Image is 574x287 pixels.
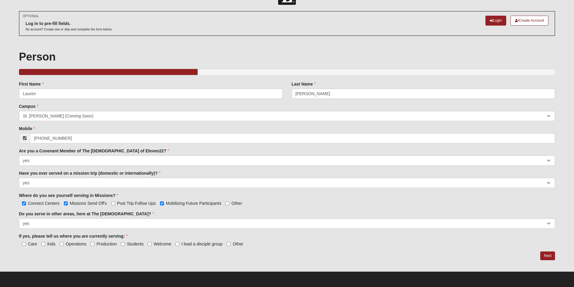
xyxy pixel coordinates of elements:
[23,14,39,18] small: OPTIONAL
[19,233,128,239] label: If yes, please tell us where you are currently serving:
[60,242,64,246] input: Operations
[233,242,243,246] span: Other
[181,242,222,246] span: I lead a disciple group
[19,103,39,109] label: Campus
[19,81,44,87] label: First Name
[19,50,555,63] h1: Person
[121,242,125,246] input: Students
[41,242,45,246] input: Kids
[166,201,221,206] span: Mobilizing Future Participants
[22,242,26,246] input: Care
[90,242,94,246] input: Production
[66,242,86,246] span: Operations
[231,201,242,206] span: Other
[117,201,156,206] span: Post Trip Follow Ups
[510,16,549,26] a: Create Account
[28,242,37,246] span: Care
[485,16,506,26] a: Login
[154,242,171,246] span: Welcome
[22,201,26,205] input: Connect Centers
[227,242,231,246] input: Other
[160,201,164,205] input: Mobilizing Future Participants
[540,251,555,260] a: Next
[127,242,143,246] span: Students
[175,242,179,246] input: I lead a disciple group
[26,27,112,32] p: No account? Create one or skip and complete the form below.
[225,201,229,205] input: Other
[96,242,117,246] span: Production
[47,242,55,246] span: Kids
[19,126,35,132] label: Mobile
[19,211,154,217] label: Do you serve in other areas, here at The [DEMOGRAPHIC_DATA]?
[292,81,316,87] label: Last Name
[111,201,115,205] input: Post Trip Follow Ups
[28,201,60,206] span: Connect Centers
[70,201,107,206] span: Missions Send Off's
[19,170,161,176] label: Have you ever served on a mission trip (domestic or internationally)?
[148,242,152,246] input: Welcome
[26,21,112,26] h6: Log in to pre-fill fields.
[19,192,119,198] label: Where do you see yourself serving in Missions?
[64,201,68,205] input: Missions Send Off's
[19,148,170,154] label: Are you a Covenant Member of The [DEMOGRAPHIC_DATA] of Eleven22?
